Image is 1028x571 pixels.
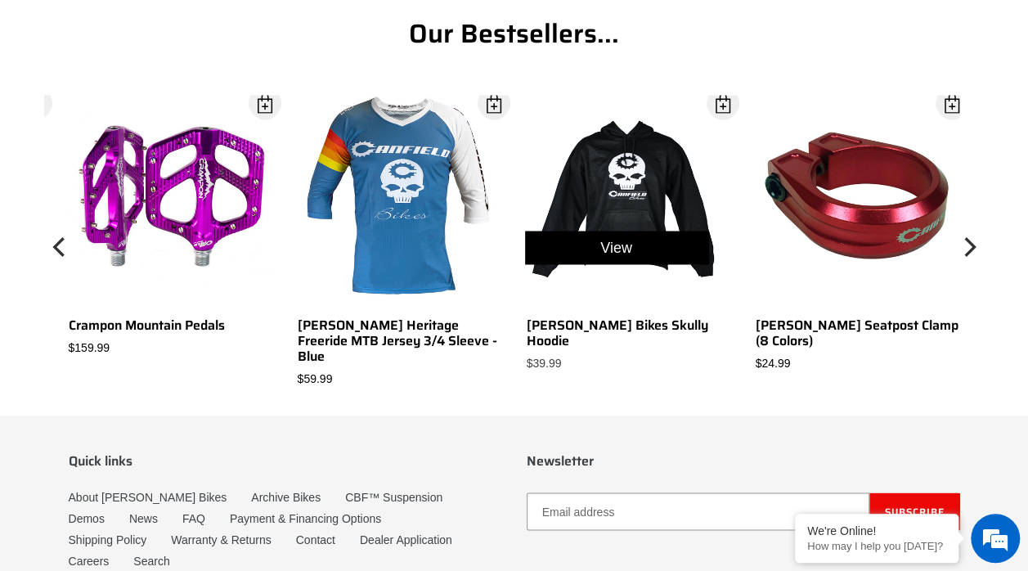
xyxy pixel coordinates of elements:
[527,452,960,468] p: Newsletter
[69,18,960,49] h1: Our Bestsellers...
[296,533,335,546] a: Contact
[8,389,312,447] textarea: Type your message and hit 'Enter'
[69,533,147,546] a: Shipping Policy
[525,231,708,263] a: Open Dialog Canfield Bikes Skully Hoodie
[95,178,226,343] span: We're online!
[885,503,945,519] span: Subscribe
[69,490,227,503] a: About [PERSON_NAME] Bikes
[44,95,77,399] button: Previous
[133,554,169,567] a: Search
[230,511,381,524] a: Payment & Financing Options
[129,511,158,524] a: News
[69,452,502,468] p: Quick links
[268,8,308,47] div: Minimize live chat window
[110,92,299,113] div: Chat with us now
[952,95,985,399] button: Next
[345,490,442,503] a: CBF™ Suspension
[251,490,321,503] a: Archive Bikes
[171,533,271,546] a: Warranty & Returns
[18,90,43,115] div: Navigation go back
[527,492,869,530] input: Email address
[807,524,946,537] div: We're Online!
[869,492,960,530] button: Subscribe
[69,554,110,567] a: Careers
[182,511,205,524] a: FAQ
[807,540,946,552] p: How may I help you today?
[69,511,105,524] a: Demos
[360,533,452,546] a: Dealer Application
[69,95,273,356] a: Crampon Mountain Pedals $159.99 Open Dialog Crampon Mountain Pedals
[52,82,93,123] img: d_696896380_company_1647369064580_696896380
